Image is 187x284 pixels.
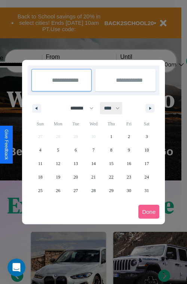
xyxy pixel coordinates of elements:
[91,157,96,170] span: 14
[144,157,149,170] span: 17
[56,184,60,197] span: 26
[144,184,149,197] span: 31
[109,157,113,170] span: 15
[144,170,149,184] span: 24
[102,157,120,170] button: 15
[110,130,112,143] span: 1
[85,170,102,184] button: 21
[49,118,67,130] span: Mon
[138,170,156,184] button: 24
[120,184,138,197] button: 30
[49,184,67,197] button: 26
[91,170,96,184] span: 21
[74,157,78,170] span: 13
[56,157,60,170] span: 12
[31,157,49,170] button: 11
[92,143,95,157] span: 7
[7,258,25,276] iframe: Intercom live chat
[67,184,85,197] button: 27
[85,184,102,197] button: 28
[91,184,96,197] span: 28
[38,170,43,184] span: 18
[138,205,159,219] button: Done
[109,170,113,184] span: 22
[128,130,130,143] span: 2
[31,170,49,184] button: 18
[102,118,120,130] span: Thu
[39,143,42,157] span: 4
[102,170,120,184] button: 22
[67,157,85,170] button: 13
[74,170,78,184] span: 20
[102,184,120,197] button: 29
[56,170,60,184] span: 19
[4,129,9,160] div: Give Feedback
[127,157,131,170] span: 16
[138,118,156,130] span: Sat
[31,184,49,197] button: 25
[85,143,102,157] button: 7
[110,143,112,157] span: 8
[38,184,43,197] span: 25
[120,118,138,130] span: Fri
[120,130,138,143] button: 2
[102,143,120,157] button: 8
[145,130,148,143] span: 3
[31,118,49,130] span: Sun
[127,170,131,184] span: 23
[38,157,43,170] span: 11
[138,143,156,157] button: 10
[75,143,77,157] span: 6
[57,143,59,157] span: 5
[49,143,67,157] button: 5
[102,130,120,143] button: 1
[138,130,156,143] button: 3
[67,170,85,184] button: 20
[138,157,156,170] button: 17
[128,143,130,157] span: 9
[109,184,113,197] span: 29
[144,143,149,157] span: 10
[67,143,85,157] button: 6
[74,184,78,197] span: 27
[120,143,138,157] button: 9
[49,170,67,184] button: 19
[85,157,102,170] button: 14
[138,184,156,197] button: 31
[120,157,138,170] button: 16
[67,118,85,130] span: Tue
[31,143,49,157] button: 4
[127,184,131,197] span: 30
[120,170,138,184] button: 23
[85,118,102,130] span: Wed
[49,157,67,170] button: 12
